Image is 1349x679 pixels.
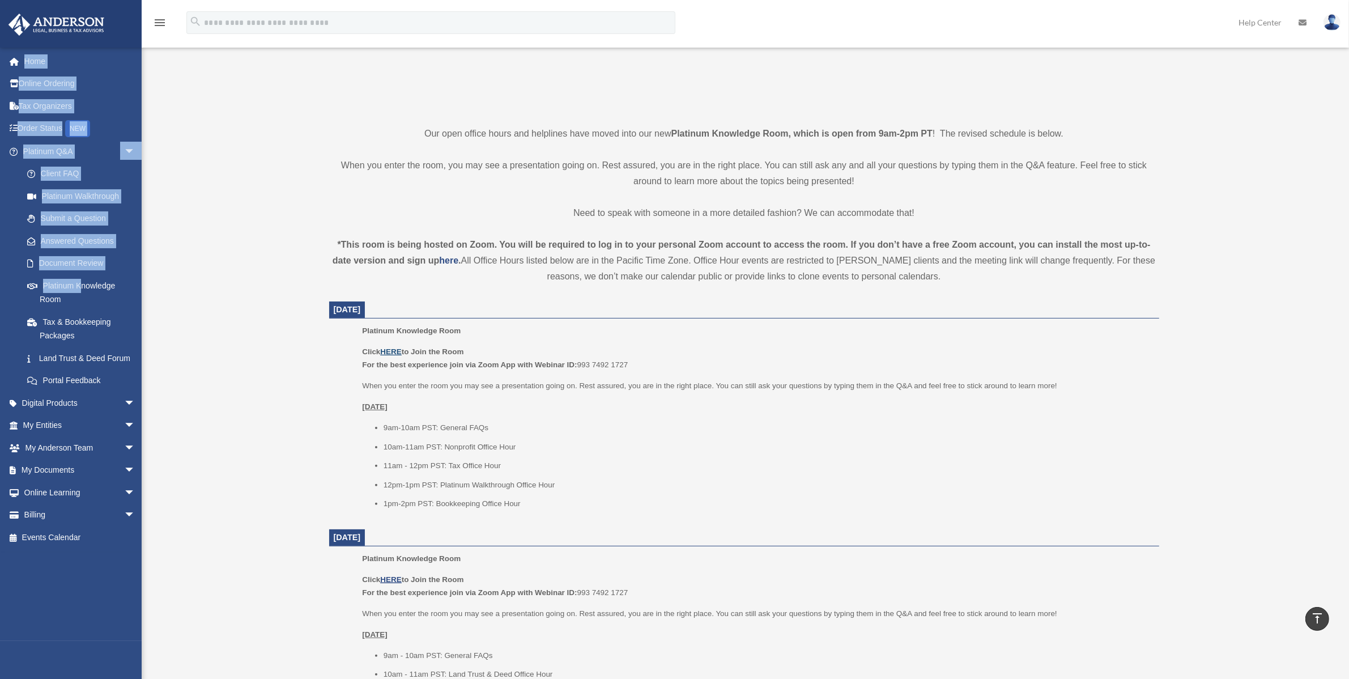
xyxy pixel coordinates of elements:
img: User Pic [1324,14,1341,31]
p: When you enter the room, you may see a presentation going on. Rest assured, you are in the right ... [329,158,1159,189]
a: Client FAQ [16,163,152,185]
li: 1pm-2pm PST: Bookkeeping Office Hour [384,497,1151,511]
span: arrow_drop_down [124,414,147,438]
li: 10am-11am PST: Nonprofit Office Hour [384,440,1151,454]
u: [DATE] [362,402,388,411]
a: Order StatusNEW [8,117,152,141]
strong: *This room is being hosted on Zoom. You will be required to log in to your personal Zoom account ... [333,240,1151,265]
p: 993 7492 1727 [362,573,1151,600]
b: For the best experience join via Zoom App with Webinar ID: [362,360,577,369]
div: All Office Hours listed below are in the Pacific Time Zone. Office Hour events are restricted to ... [329,237,1159,285]
a: menu [153,20,167,29]
li: 11am - 12pm PST: Tax Office Hour [384,459,1151,473]
a: Billingarrow_drop_down [8,504,152,527]
a: My Documentsarrow_drop_down [8,459,152,482]
a: Document Review [16,252,152,275]
i: vertical_align_top [1310,612,1324,625]
li: 9am-10am PST: General FAQs [384,421,1151,435]
a: Platinum Knowledge Room [16,274,147,311]
i: menu [153,16,167,29]
li: 9am - 10am PST: General FAQs [384,649,1151,663]
p: 993 7492 1727 [362,345,1151,372]
a: Answered Questions [16,230,152,252]
span: [DATE] [334,305,361,314]
u: [DATE] [362,630,388,639]
i: search [189,15,202,28]
p: When you enter the room you may see a presentation going on. Rest assured, you are in the right p... [362,607,1151,621]
a: Online Ordering [8,73,152,95]
a: Portal Feedback [16,370,152,392]
a: My Entitiesarrow_drop_down [8,414,152,437]
span: arrow_drop_down [124,392,147,415]
strong: Platinum Knowledge Room, which is open from 9am-2pm PT [671,129,933,138]
p: Our open office hours and helplines have moved into our new ! The revised schedule is below. [329,126,1159,142]
li: 12pm-1pm PST: Platinum Walkthrough Office Hour [384,478,1151,492]
a: Tax Organizers [8,95,152,117]
span: Platinum Knowledge Room [362,326,461,335]
div: NEW [65,120,90,137]
a: My Anderson Teamarrow_drop_down [8,436,152,459]
span: arrow_drop_down [124,436,147,460]
p: When you enter the room you may see a presentation going on. Rest assured, you are in the right p... [362,379,1151,393]
a: Digital Productsarrow_drop_down [8,392,152,414]
b: Click to Join the Room [362,575,463,584]
a: Platinum Walkthrough [16,185,152,207]
img: Anderson Advisors Platinum Portal [5,14,108,36]
a: Online Learningarrow_drop_down [8,481,152,504]
b: For the best experience join via Zoom App with Webinar ID: [362,588,577,597]
a: vertical_align_top [1305,607,1329,631]
a: Events Calendar [8,526,152,549]
a: Tax & Bookkeeping Packages [16,311,152,347]
strong: . [458,256,461,265]
span: arrow_drop_down [124,459,147,482]
span: arrow_drop_down [124,504,147,527]
a: Submit a Question [16,207,152,230]
a: HERE [380,575,401,584]
span: Platinum Knowledge Room [362,554,461,563]
span: [DATE] [334,533,361,542]
b: Click to Join the Room [362,347,463,356]
a: Land Trust & Deed Forum [16,347,152,370]
a: HERE [380,347,401,356]
a: Home [8,50,152,73]
p: Need to speak with someone in a more detailed fashion? We can accommodate that! [329,205,1159,221]
span: arrow_drop_down [124,481,147,504]
span: arrow_drop_down [124,140,147,163]
a: Platinum Q&Aarrow_drop_down [8,140,152,163]
a: here [439,256,458,265]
